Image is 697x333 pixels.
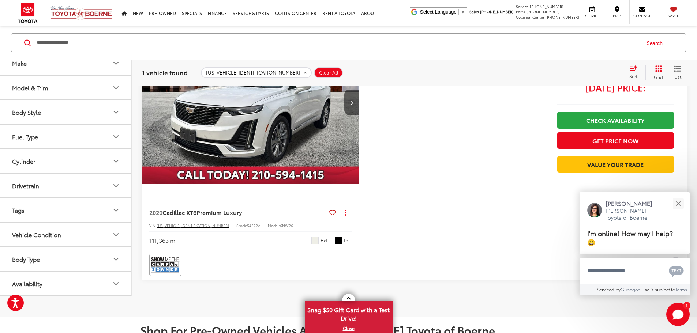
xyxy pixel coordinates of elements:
[629,73,637,79] span: Sort
[654,73,663,80] span: Grid
[0,174,132,197] button: DrivetrainDrivetrain
[12,207,25,213] div: Tags
[516,4,529,9] span: Service
[458,9,459,15] span: ​
[142,21,360,184] img: 2020 Cadillac XT6 Premium Luxury
[112,83,120,92] div: Model & Trim
[0,100,132,124] button: Body StyleBody Style
[606,199,660,207] p: [PERSON_NAME]
[469,9,479,14] span: Sales
[580,258,690,284] textarea: Type your message
[339,206,352,219] button: Actions
[587,228,673,247] span: I'm online! How may I help? 😀
[530,4,563,9] span: [PHONE_NUMBER]
[641,286,675,292] span: Use is subject to
[0,272,132,295] button: AvailabilityAvailability
[666,13,682,18] span: Saved
[112,279,120,288] div: Availability
[196,208,242,216] span: Premium Luxury
[112,206,120,215] div: Tags
[344,90,359,115] button: Next image
[311,237,319,244] span: Crystal White Tricoat
[12,84,48,91] div: Model & Trim
[206,69,300,75] span: [US_VEHICLE_IDENTIFICATION_NUMBER]
[12,280,42,287] div: Availability
[633,13,651,18] span: Contact
[0,223,132,246] button: Vehicle ConditionVehicle Condition
[201,67,312,78] button: remove 1GYKPCRSXLZ151190
[640,34,673,52] button: Search
[149,208,162,216] span: 2020
[516,9,525,14] span: Parts
[674,73,681,79] span: List
[584,13,600,18] span: Service
[420,9,457,15] span: Select Language
[686,304,687,307] span: 1
[335,237,342,244] span: Black
[151,255,180,275] img: View CARFAX report
[0,247,132,271] button: Body TypeBody Type
[0,51,132,75] button: MakeMake
[526,9,560,14] span: [PHONE_NUMBER]
[112,132,120,141] div: Fuel Type
[420,9,465,15] a: Select Language​
[50,5,113,20] img: Vic Vaughan Toyota of Boerne
[580,192,690,295] div: Close[PERSON_NAME][PERSON_NAME] Toyota of BoerneI'm online! How may I help? 😀Type your messageCha...
[675,286,687,292] a: Terms
[557,112,674,128] a: Check Availability
[12,256,40,262] div: Body Type
[666,303,690,326] button: Toggle Chat Window
[149,208,326,216] a: 2020Cadillac XT6Premium Luxury
[112,59,120,68] div: Make
[142,21,360,184] a: 2020 Cadillac XT6 Premium Luxury2020 Cadillac XT6 Premium Luxury2020 Cadillac XT6 Premium Luxury2...
[0,76,132,99] button: Model & TrimModel & Trim
[480,9,514,14] span: [PHONE_NUMBER]
[609,13,625,18] span: Map
[112,230,120,239] div: Vehicle Condition
[268,223,280,228] span: Model:
[557,132,674,149] button: Get Price Now
[157,223,229,228] span: [US_VEHICLE_IDENTIFICATION_NUMBER]
[667,262,686,279] button: Chat with SMS
[319,69,338,75] span: Clear All
[112,157,120,166] div: Cylinder
[236,223,247,228] span: Stock:
[12,158,35,164] div: Cylinder
[12,133,38,140] div: Fuel Type
[12,182,39,189] div: Drivetrain
[461,9,465,15] span: ▼
[12,109,41,116] div: Body Style
[112,108,120,117] div: Body Style
[557,156,674,173] a: Value Your Trade
[344,237,352,244] span: Int.
[306,302,392,324] span: Snag $50 Gift Card with a Test Drive!
[670,196,686,211] button: Close
[557,84,674,91] span: [DATE] Price:
[669,265,684,277] svg: Text
[321,237,329,244] span: Ext.
[345,209,346,215] span: dropdown dots
[666,303,690,326] svg: Start Chat
[626,65,645,80] button: Select sort value
[621,286,641,292] a: Gubagoo.
[0,125,132,148] button: Fuel TypeFuel Type
[149,236,177,245] div: 111,363 mi
[0,198,132,222] button: TagsTags
[546,14,579,20] span: [PHONE_NUMBER]
[280,223,293,228] span: 6NW26
[314,67,343,78] button: Clear All
[247,223,261,228] span: 54222A
[112,181,120,190] div: Drivetrain
[36,34,640,52] input: Search by Make, Model, or Keyword
[112,255,120,264] div: Body Type
[142,68,188,76] span: 1 vehicle found
[597,286,621,292] span: Serviced by
[12,60,27,67] div: Make
[645,65,668,80] button: Grid View
[606,207,660,222] p: [PERSON_NAME] Toyota of Boerne
[12,231,61,238] div: Vehicle Condition
[516,14,544,20] span: Collision Center
[149,223,157,228] span: VIN:
[668,65,687,80] button: List View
